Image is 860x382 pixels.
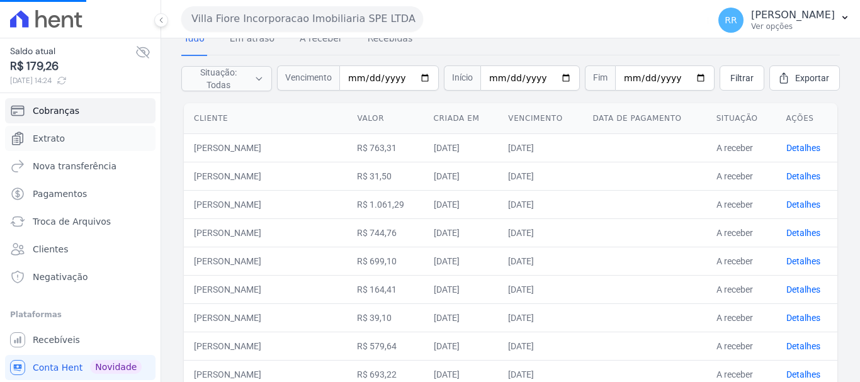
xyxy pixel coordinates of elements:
[33,104,79,117] span: Cobranças
[795,72,829,84] span: Exportar
[776,103,837,134] th: Ações
[730,72,754,84] span: Filtrar
[424,275,499,303] td: [DATE]
[5,209,156,234] a: Troca de Arquivos
[365,23,416,56] a: Recebidas
[786,228,820,238] a: Detalhes
[181,23,207,56] a: Tudo
[424,303,499,332] td: [DATE]
[33,188,87,200] span: Pagamentos
[498,218,582,247] td: [DATE]
[33,215,111,228] span: Troca de Arquivos
[184,332,347,360] td: [PERSON_NAME]
[706,218,776,247] td: A receber
[786,199,820,210] a: Detalhes
[10,75,135,86] span: [DATE] 14:24
[181,6,423,31] button: Villa Fiore Incorporacao Imobiliaria SPE LTDA
[277,65,339,91] span: Vencimento
[347,247,423,275] td: R$ 699,10
[786,341,820,351] a: Detalhes
[424,190,499,218] td: [DATE]
[347,332,423,360] td: R$ 579,64
[5,237,156,262] a: Clientes
[424,162,499,190] td: [DATE]
[706,303,776,332] td: A receber
[585,65,615,91] span: Fim
[184,275,347,303] td: [PERSON_NAME]
[347,133,423,162] td: R$ 763,31
[444,65,480,91] span: Início
[10,58,135,75] span: R$ 179,26
[786,313,820,323] a: Detalhes
[706,247,776,275] td: A receber
[708,3,860,38] button: RR [PERSON_NAME] Ver opções
[751,9,835,21] p: [PERSON_NAME]
[706,162,776,190] td: A receber
[786,171,820,181] a: Detalhes
[5,355,156,380] a: Conta Hent Novidade
[33,361,82,374] span: Conta Hent
[184,133,347,162] td: [PERSON_NAME]
[706,133,776,162] td: A receber
[184,303,347,332] td: [PERSON_NAME]
[190,66,247,91] span: Situação: Todas
[706,275,776,303] td: A receber
[424,103,499,134] th: Criada em
[498,190,582,218] td: [DATE]
[424,133,499,162] td: [DATE]
[347,162,423,190] td: R$ 31,50
[498,332,582,360] td: [DATE]
[90,360,142,374] span: Novidade
[184,162,347,190] td: [PERSON_NAME]
[5,98,156,123] a: Cobranças
[706,332,776,360] td: A receber
[498,162,582,190] td: [DATE]
[786,284,820,295] a: Detalhes
[33,160,116,172] span: Nova transferência
[786,143,820,153] a: Detalhes
[5,154,156,179] a: Nova transferência
[582,103,706,134] th: Data de pagamento
[347,218,423,247] td: R$ 744,76
[498,275,582,303] td: [DATE]
[181,66,272,91] button: Situação: Todas
[33,334,80,346] span: Recebíveis
[10,45,135,58] span: Saldo atual
[33,132,65,145] span: Extrato
[769,65,840,91] a: Exportar
[706,103,776,134] th: Situação
[5,264,156,289] a: Negativação
[33,243,68,256] span: Clientes
[347,275,423,303] td: R$ 164,41
[725,16,737,25] span: RR
[786,369,820,379] a: Detalhes
[498,133,582,162] td: [DATE]
[5,327,156,352] a: Recebíveis
[184,190,347,218] td: [PERSON_NAME]
[424,218,499,247] td: [DATE]
[227,23,277,56] a: Em atraso
[10,307,150,322] div: Plataformas
[347,303,423,332] td: R$ 39,10
[5,126,156,151] a: Extrato
[498,303,582,332] td: [DATE]
[706,190,776,218] td: A receber
[786,256,820,266] a: Detalhes
[751,21,835,31] p: Ver opções
[184,103,347,134] th: Cliente
[498,247,582,275] td: [DATE]
[347,103,423,134] th: Valor
[5,181,156,206] a: Pagamentos
[33,271,88,283] span: Negativação
[347,190,423,218] td: R$ 1.061,29
[184,218,347,247] td: [PERSON_NAME]
[720,65,764,91] a: Filtrar
[424,247,499,275] td: [DATE]
[498,103,582,134] th: Vencimento
[424,332,499,360] td: [DATE]
[184,247,347,275] td: [PERSON_NAME]
[297,23,345,56] a: A receber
